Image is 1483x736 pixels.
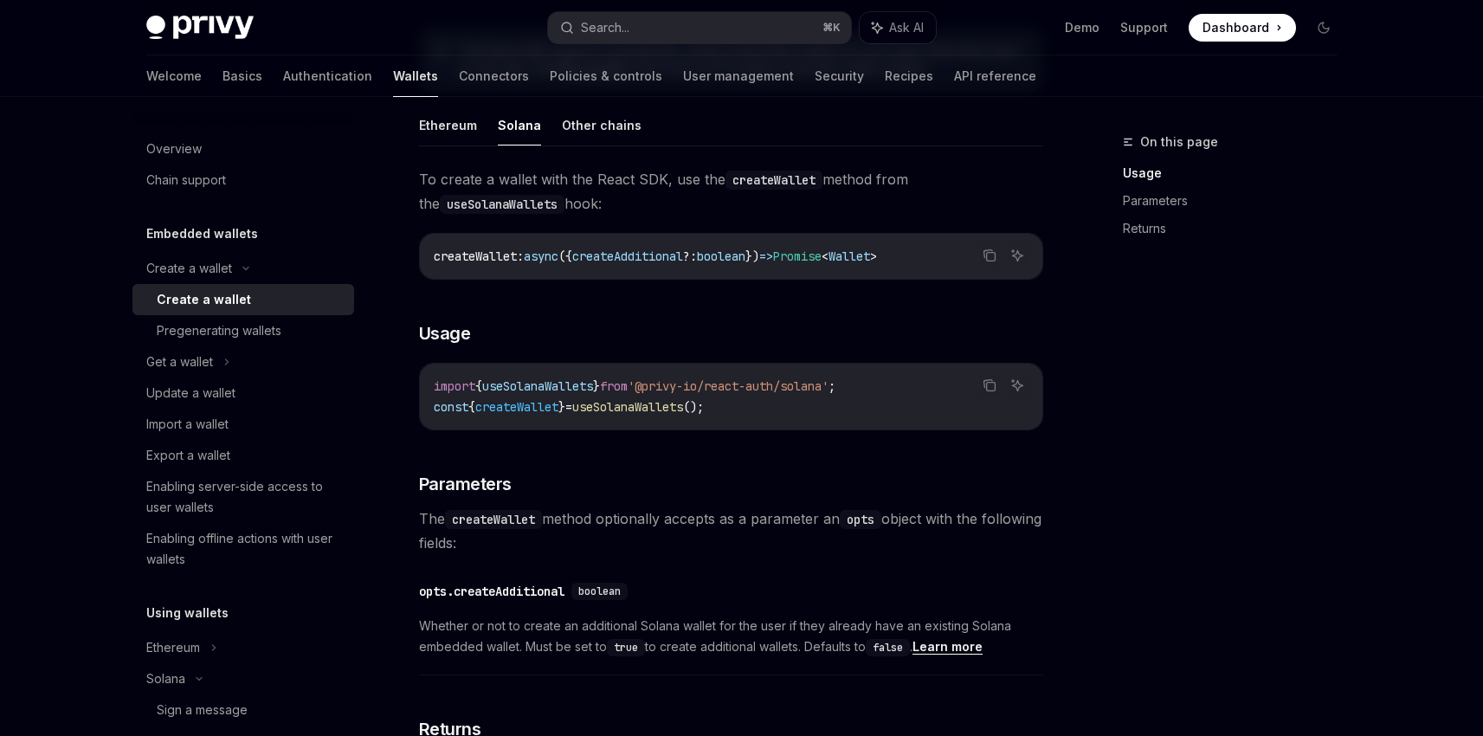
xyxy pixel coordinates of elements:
[1203,19,1269,36] span: Dashboard
[445,510,542,529] code: createWallet
[222,55,262,97] a: Basics
[628,378,829,394] span: '@privy-io/react-auth/solana'
[1006,374,1028,397] button: Ask AI
[146,383,235,404] div: Update a wallet
[440,195,564,214] code: useSolanaWallets
[132,284,354,315] a: Create a wallet
[1310,14,1338,42] button: Toggle dark mode
[912,639,983,655] a: Learn more
[745,249,759,264] span: })
[581,17,629,38] div: Search...
[517,249,524,264] span: :
[572,249,683,264] span: createAdditional
[419,583,564,600] div: opts.createAdditional
[132,165,354,196] a: Chain support
[146,445,230,466] div: Export a wallet
[829,378,835,394] span: ;
[434,399,468,415] span: const
[600,378,628,394] span: from
[419,321,471,345] span: Usage
[697,249,745,264] span: boolean
[572,399,683,415] span: useSolanaWallets
[283,55,372,97] a: Authentication
[815,55,864,97] a: Security
[1065,19,1099,36] a: Demo
[132,471,354,523] a: Enabling server-side access to user wallets
[954,55,1036,97] a: API reference
[1189,14,1296,42] a: Dashboard
[866,639,910,656] code: false
[132,315,354,346] a: Pregenerating wallets
[419,616,1043,657] span: Whether or not to create an additional Solana wallet for the user if they already have an existin...
[607,639,645,656] code: true
[146,258,232,279] div: Create a wallet
[860,12,936,43] button: Ask AI
[459,55,529,97] a: Connectors
[468,399,475,415] span: {
[524,249,558,264] span: async
[1140,132,1218,152] span: On this page
[683,399,704,415] span: ();
[157,289,251,310] div: Create a wallet
[146,139,202,159] div: Overview
[1120,19,1168,36] a: Support
[132,523,354,575] a: Enabling offline actions with user wallets
[146,476,344,518] div: Enabling server-side access to user wallets
[475,378,482,394] span: {
[885,55,933,97] a: Recipes
[157,700,248,720] div: Sign a message
[1123,159,1351,187] a: Usage
[548,12,851,43] button: Search...⌘K
[419,167,1043,216] span: To create a wallet with the React SDK, use the method from the hook:
[157,320,281,341] div: Pregenerating wallets
[146,637,200,658] div: Ethereum
[829,249,870,264] span: Wallet
[759,249,773,264] span: =>
[146,414,229,435] div: Import a wallet
[146,223,258,244] h5: Embedded wallets
[146,603,229,623] h5: Using wallets
[978,374,1001,397] button: Copy the contents from the code block
[593,378,600,394] span: }
[558,249,572,264] span: ({
[419,472,512,496] span: Parameters
[840,510,881,529] code: opts
[146,16,254,40] img: dark logo
[822,249,829,264] span: <
[132,378,354,409] a: Update a wallet
[558,399,565,415] span: }
[434,378,475,394] span: import
[565,399,572,415] span: =
[683,55,794,97] a: User management
[683,249,697,264] span: ?:
[132,440,354,471] a: Export a wallet
[1123,215,1351,242] a: Returns
[1123,187,1351,215] a: Parameters
[419,105,477,145] button: Ethereum
[132,409,354,440] a: Import a wallet
[146,668,185,689] div: Solana
[146,528,344,570] div: Enabling offline actions with user wallets
[870,249,877,264] span: >
[773,249,822,264] span: Promise
[132,133,354,165] a: Overview
[578,584,621,598] span: boolean
[132,694,354,726] a: Sign a message
[1006,244,1028,267] button: Ask AI
[498,105,541,145] button: Solana
[562,105,642,145] button: Other chains
[146,352,213,372] div: Get a wallet
[146,55,202,97] a: Welcome
[978,244,1001,267] button: Copy the contents from the code block
[393,55,438,97] a: Wallets
[475,399,558,415] span: createWallet
[146,170,226,190] div: Chain support
[482,378,593,394] span: useSolanaWallets
[434,249,517,264] span: createWallet
[889,19,924,36] span: Ask AI
[419,507,1043,555] span: The method optionally accepts as a parameter an object with the following fields:
[822,21,841,35] span: ⌘ K
[725,171,822,190] code: createWallet
[550,55,662,97] a: Policies & controls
